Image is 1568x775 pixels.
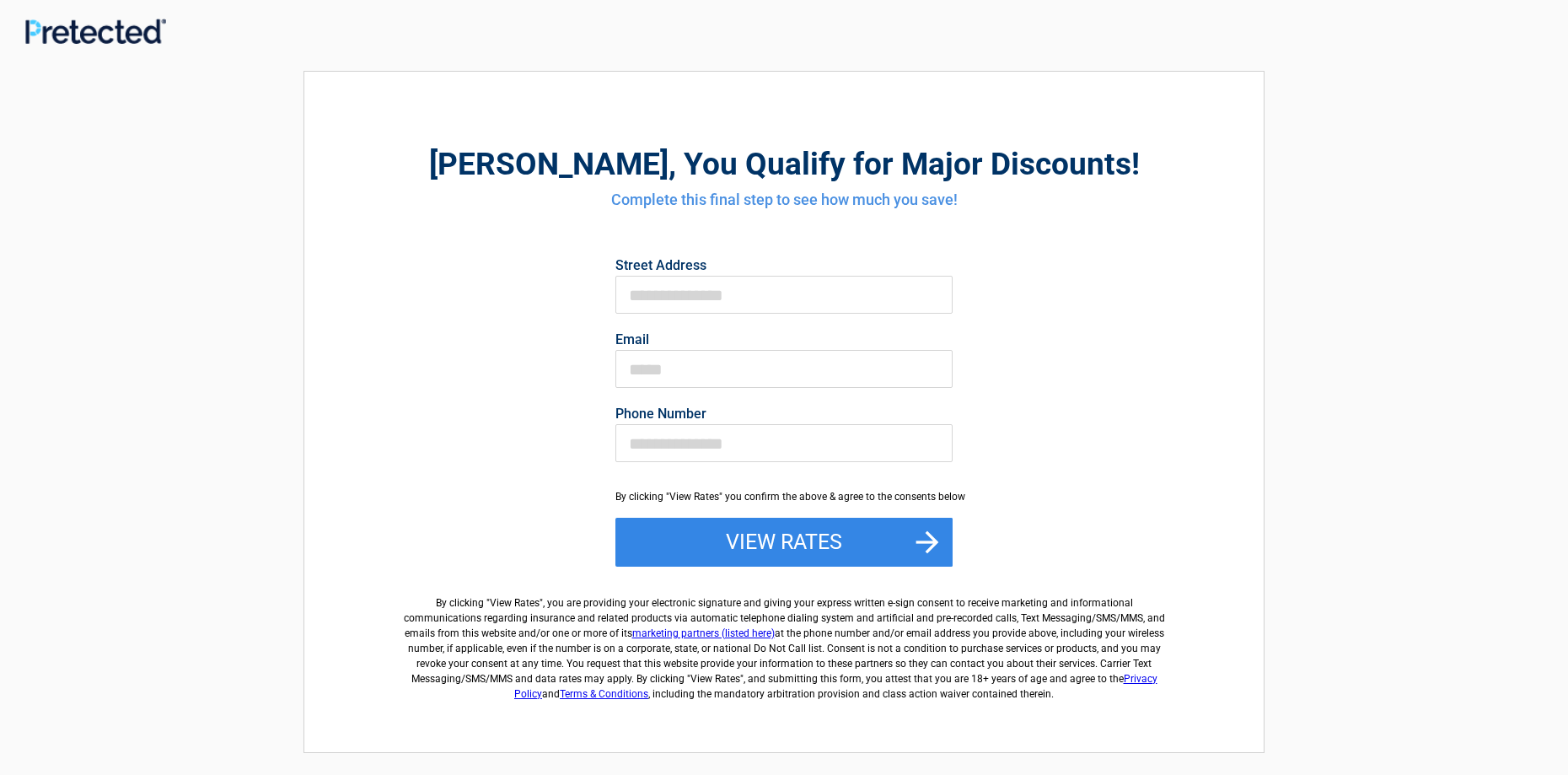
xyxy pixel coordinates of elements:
[25,19,166,44] img: Main Logo
[615,489,953,504] div: By clicking "View Rates" you confirm the above & agree to the consents below
[615,259,953,272] label: Street Address
[560,688,648,700] a: Terms & Conditions
[615,518,953,567] button: View Rates
[397,582,1171,702] label: By clicking " ", you are providing your electronic signature and giving your express written e-si...
[615,407,953,421] label: Phone Number
[429,146,669,182] span: [PERSON_NAME]
[397,143,1171,185] h2: , You Qualify for Major Discounts!
[514,673,1157,700] a: Privacy Policy
[632,627,775,639] a: marketing partners (listed here)
[490,597,540,609] span: View Rates
[615,333,953,347] label: Email
[397,189,1171,211] h4: Complete this final step to see how much you save!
